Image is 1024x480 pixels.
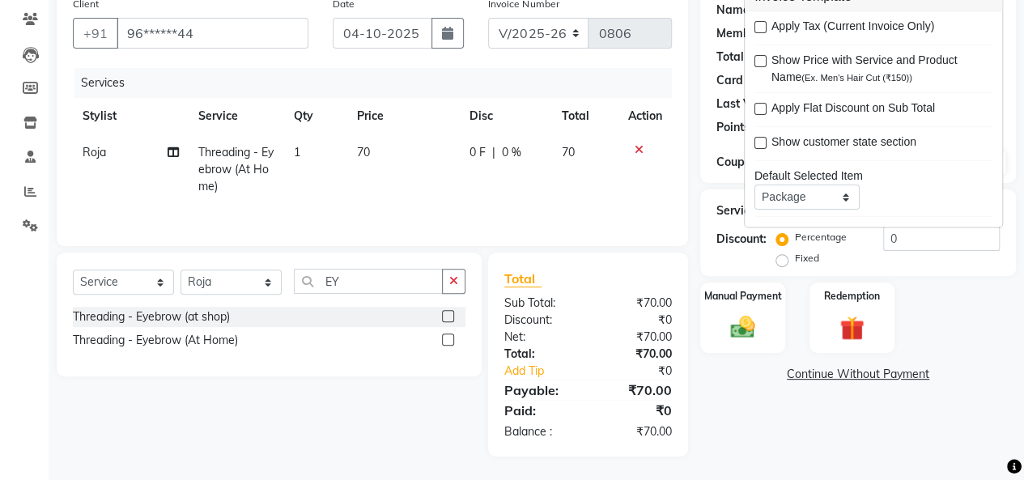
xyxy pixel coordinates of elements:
[716,2,753,19] div: Name:
[604,363,684,380] div: ₹0
[73,332,238,349] div: Threading - Eyebrow (At Home)
[294,269,443,294] input: Search or Scan
[771,53,979,87] span: Show Price with Service and Product Name
[492,346,588,363] div: Total:
[588,295,684,312] div: ₹70.00
[716,25,1000,42] div: No Active Membership
[552,98,618,134] th: Total
[824,289,880,304] label: Redemption
[189,98,283,134] th: Service
[492,423,588,440] div: Balance :
[795,251,819,265] label: Fixed
[716,25,787,42] div: Membership:
[723,313,763,342] img: _cash.svg
[771,19,934,39] span: Apply Tax (Current Invoice Only)
[716,96,771,113] div: Last Visit:
[801,74,912,83] span: (Ex. Men's Hair Cut (₹150))
[716,231,767,248] div: Discount:
[357,145,370,159] span: 70
[83,145,106,159] span: Roja
[502,144,521,161] span: 0 %
[704,289,782,304] label: Manual Payment
[73,308,230,325] div: Threading - Eyebrow (at shop)
[470,144,486,161] span: 0 F
[716,154,811,171] div: Coupon Code
[771,100,935,121] span: Apply Flat Discount on Sub Total
[832,313,872,343] img: _gift.svg
[117,18,308,49] input: Search by Name/Mobile/Email/Code
[492,329,588,346] div: Net:
[73,18,118,49] button: +91
[795,230,847,244] label: Percentage
[492,363,604,380] a: Add Tip
[198,145,274,193] span: Threading - Eyebrow (At Home)
[588,312,684,329] div: ₹0
[618,98,672,134] th: Action
[492,380,588,400] div: Payable:
[588,380,684,400] div: ₹70.00
[492,295,588,312] div: Sub Total:
[771,134,916,155] span: Show customer state section
[754,168,992,185] div: Default Selected Item
[284,98,347,134] th: Qty
[492,312,588,329] div: Discount:
[74,68,684,98] div: Services
[716,49,780,66] div: Total Visits:
[588,329,684,346] div: ₹70.00
[588,423,684,440] div: ₹70.00
[504,270,542,287] span: Total
[703,366,1013,383] a: Continue Without Payment
[562,145,575,159] span: 70
[347,98,460,134] th: Price
[492,144,495,161] span: |
[588,346,684,363] div: ₹70.00
[716,119,753,136] div: Points:
[492,401,588,420] div: Paid:
[73,98,189,134] th: Stylist
[716,72,783,89] div: Card on file:
[294,145,300,159] span: 1
[460,98,552,134] th: Disc
[716,202,790,219] div: Service Total:
[588,401,684,420] div: ₹0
